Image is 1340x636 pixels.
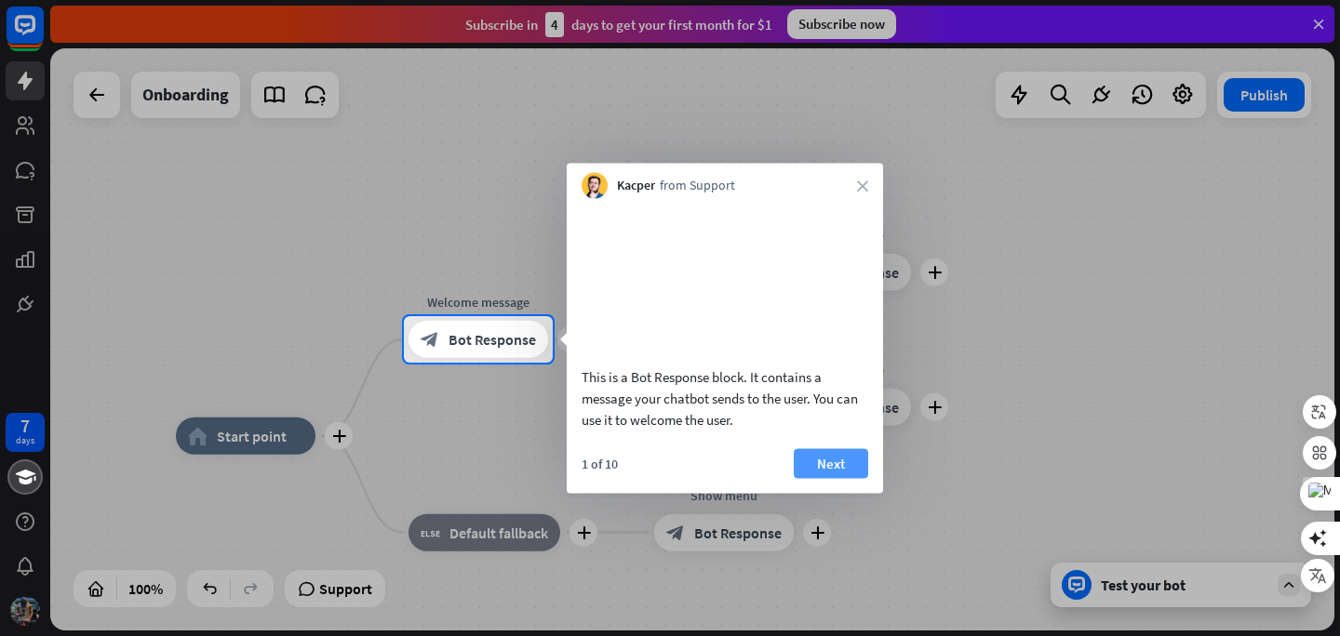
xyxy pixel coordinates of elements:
[449,330,536,349] span: Bot Response
[15,7,71,63] button: Open LiveChat chat widget
[582,455,618,471] div: 1 of 10
[660,177,735,195] span: from Support
[794,448,868,478] button: Next
[617,177,655,195] span: Kacper
[857,180,868,192] i: close
[582,365,868,430] div: This is a Bot Response block. It contains a message your chatbot sends to the user. You can use i...
[421,330,439,349] i: block_bot_response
